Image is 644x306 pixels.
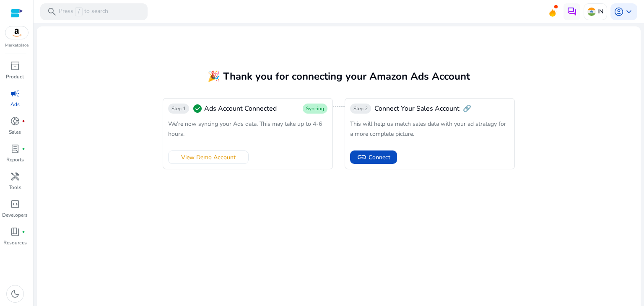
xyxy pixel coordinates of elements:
[10,171,20,182] span: handyman
[350,150,397,164] button: linkConnect
[6,156,24,163] p: Reports
[353,105,368,112] span: Step 2
[10,227,20,237] span: book_4
[10,88,20,99] span: campaign
[614,7,624,17] span: account_circle
[5,26,28,39] img: amazon.svg
[597,4,603,19] p: IN
[181,153,236,162] span: View Demo Account
[10,144,20,154] span: lab_profile
[168,120,322,138] span: We’re now syncing your Ads data. This may take up to 4-6 hours.
[10,199,20,209] span: code_blocks
[357,152,367,162] span: link
[624,7,634,17] span: keyboard_arrow_down
[587,8,596,16] img: in.svg
[350,104,471,114] div: 🔗
[22,119,25,123] span: fiber_manual_record
[192,104,203,114] span: check_circle
[75,7,83,16] span: /
[350,120,506,138] span: This will help us match sales data with your ad strategy for a more complete picture.
[2,211,28,219] p: Developers
[3,239,27,246] p: Resources
[6,73,24,80] p: Product
[22,147,25,150] span: fiber_manual_record
[5,42,29,49] p: Marketplace
[9,128,21,136] p: Sales
[306,105,324,112] span: Syncing
[208,70,470,83] span: 🎉 Thank you for connecting your Amazon Ads Account
[168,150,249,164] button: View Demo Account
[204,104,277,114] span: Ads Account Connected
[10,116,20,126] span: donut_small
[22,230,25,233] span: fiber_manual_record
[10,61,20,71] span: inventory_2
[47,7,57,17] span: search
[369,153,390,162] span: Connect
[171,105,186,112] span: Step 1
[9,184,21,191] p: Tools
[10,101,20,108] p: Ads
[59,7,108,16] p: Press to search
[374,104,460,114] span: Connect Your Sales Account
[10,289,20,299] span: dark_mode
